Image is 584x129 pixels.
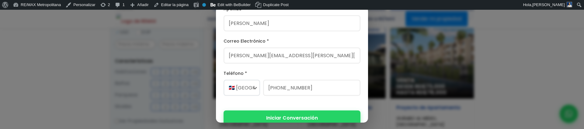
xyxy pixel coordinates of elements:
[224,37,360,45] label: Correo Electrónico *
[224,70,360,77] label: Teléfono *
[202,3,206,7] div: No index
[532,2,565,7] span: [PERSON_NAME]
[263,80,360,96] input: 123-456-7890
[224,110,360,125] button: Iniciar Conversación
